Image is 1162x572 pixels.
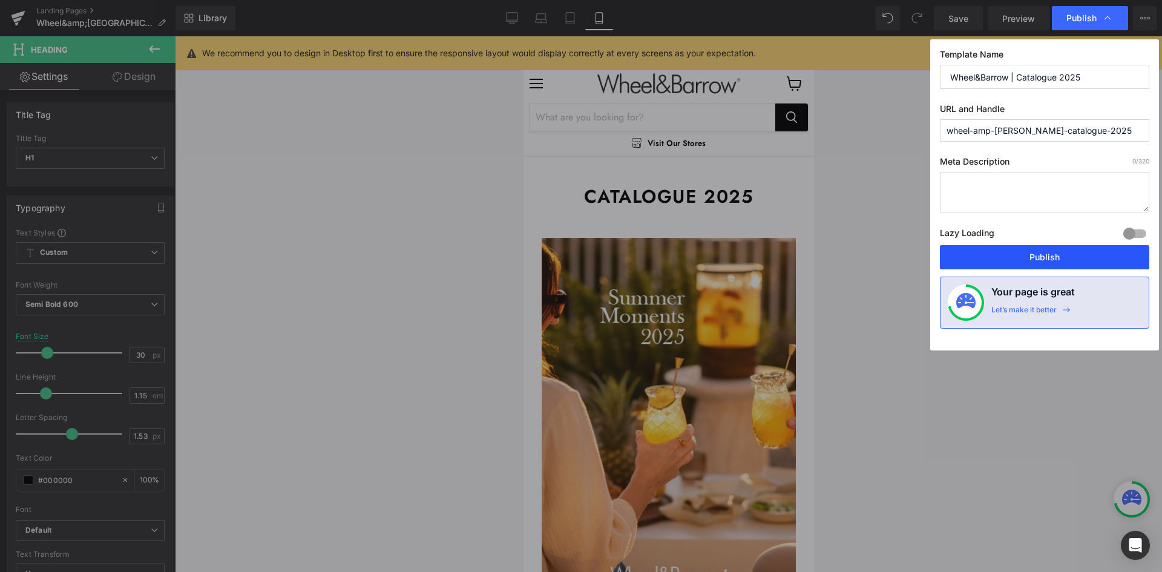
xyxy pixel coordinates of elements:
[9,150,281,171] h1: Catalogue 2025
[5,67,285,96] form: Product
[252,67,284,95] button: Search
[124,102,182,112] span: Visit Our Stores
[940,225,994,245] label: Lazy Loading
[940,49,1149,65] label: Template Name
[1132,157,1149,165] span: /320
[991,305,1057,321] div: Let’s make it better
[1132,157,1136,165] span: 0
[956,293,976,312] img: onboarding-status.svg
[940,245,1149,269] button: Publish
[1066,13,1097,24] span: Publish
[940,104,1149,119] label: URL and Handle
[6,67,252,95] input: Search
[6,95,284,113] a: Visit Our Stores
[1121,531,1150,560] div: Open Intercom Messenger
[940,156,1149,172] label: Meta Description
[991,284,1075,305] h4: Your page is great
